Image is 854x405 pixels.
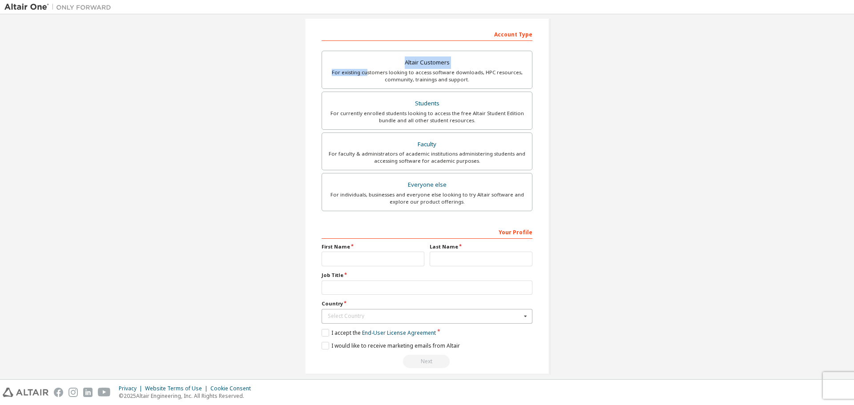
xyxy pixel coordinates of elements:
img: instagram.svg [68,388,78,397]
div: Read and acccept EULA to continue [322,355,532,368]
img: altair_logo.svg [3,388,48,397]
div: For individuals, businesses and everyone else looking to try Altair software and explore our prod... [327,191,527,205]
img: linkedin.svg [83,388,93,397]
label: Last Name [430,243,532,250]
div: For currently enrolled students looking to access the free Altair Student Edition bundle and all ... [327,110,527,124]
div: Your Profile [322,225,532,239]
a: End-User License Agreement [362,329,436,337]
div: Account Type [322,27,532,41]
label: I accept the [322,329,436,337]
label: I would like to receive marketing emails from Altair [322,342,460,349]
div: For existing customers looking to access software downloads, HPC resources, community, trainings ... [327,69,527,83]
div: Website Terms of Use [145,385,210,392]
div: For faculty & administrators of academic institutions administering students and accessing softwa... [327,150,527,164]
img: youtube.svg [98,388,111,397]
label: Country [322,300,532,307]
div: Faculty [327,138,527,151]
img: Altair One [4,3,116,12]
div: Privacy [119,385,145,392]
img: facebook.svg [54,388,63,397]
div: Students [327,97,527,110]
div: Cookie Consent [210,385,256,392]
p: © 2025 Altair Engineering, Inc. All Rights Reserved. [119,392,256,400]
label: First Name [322,243,424,250]
div: Altair Customers [327,56,527,69]
div: Select Country [328,313,521,319]
div: Everyone else [327,179,527,191]
label: Job Title [322,272,532,279]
